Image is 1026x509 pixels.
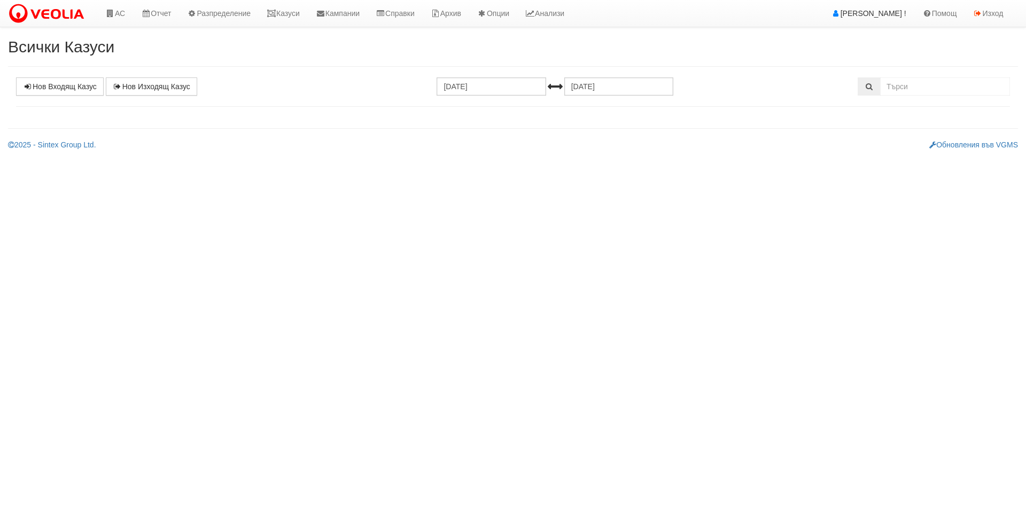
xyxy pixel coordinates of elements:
[880,77,1010,96] input: Търсене по Идентификатор, Бл/Вх/Ап, Тип, Описание, Моб. Номер, Имейл, Файл, Коментар,
[16,77,104,96] a: Нов Входящ Казус
[8,3,89,25] img: VeoliaLogo.png
[8,38,1018,56] h2: Всички Казуси
[106,77,197,96] a: Нов Изходящ Казус
[8,140,96,149] a: 2025 - Sintex Group Ltd.
[929,140,1018,149] a: Обновления във VGMS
